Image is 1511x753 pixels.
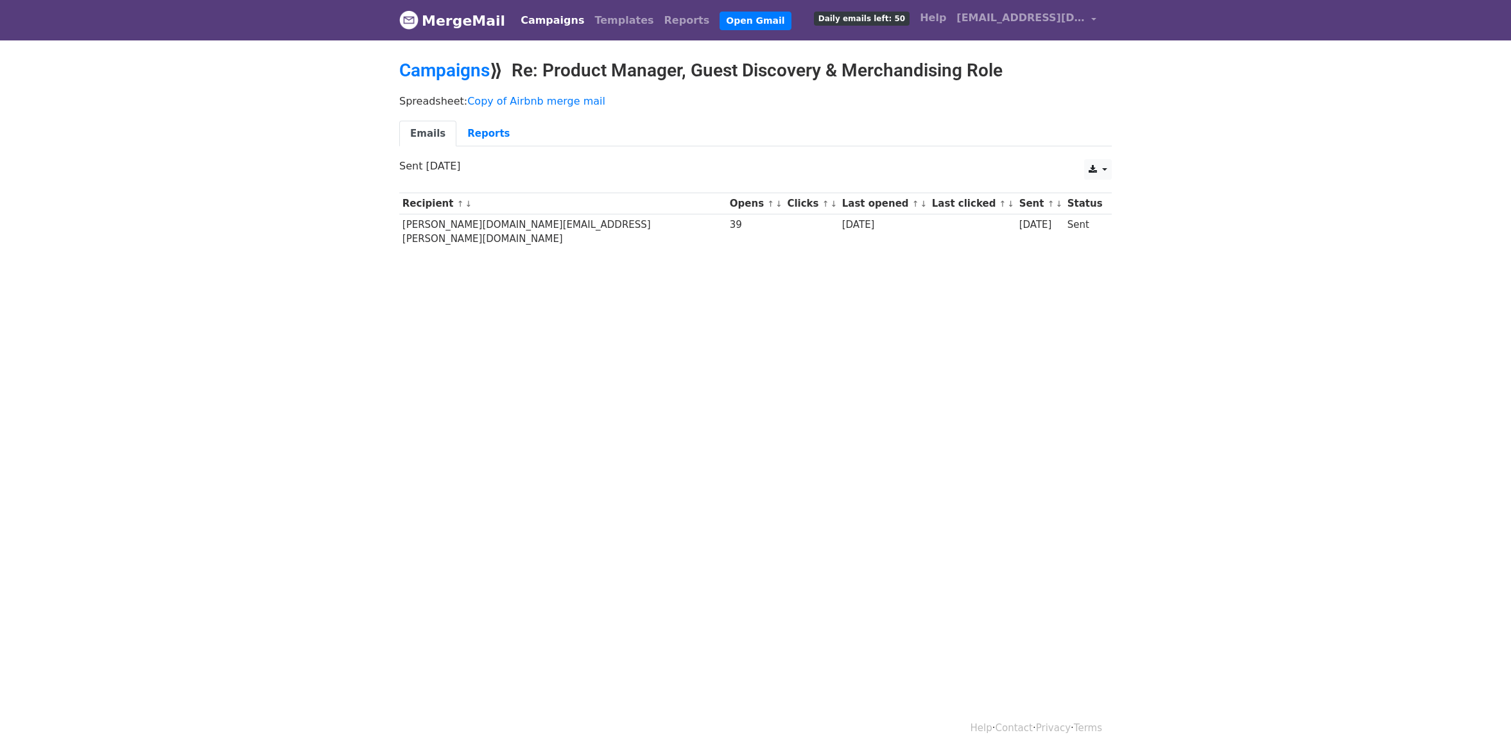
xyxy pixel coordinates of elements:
[912,199,919,209] a: ↑
[956,10,1085,26] span: [EMAIL_ADDRESS][DOMAIN_NAME]
[920,199,928,209] a: ↓
[1048,199,1055,209] a: ↑
[842,218,926,232] div: [DATE]
[814,12,910,26] span: Daily emails left: 50
[730,218,781,232] div: 39
[1007,199,1014,209] a: ↓
[1074,722,1102,734] a: Terms
[996,722,1033,734] a: Contact
[1064,214,1105,250] td: Sent
[720,12,791,30] a: Open Gmail
[515,8,589,33] a: Campaigns
[399,60,1112,82] h2: ⟫ Re: Product Manager, Guest Discovery & Merchandising Role
[659,8,715,33] a: Reports
[589,8,659,33] a: Templates
[399,10,419,30] img: MergeMail logo
[1019,218,1062,232] div: [DATE]
[822,199,829,209] a: ↑
[784,193,839,214] th: Clicks
[399,94,1112,108] p: Spreadsheet:
[399,159,1112,173] p: Sent [DATE]
[456,121,521,147] a: Reports
[465,199,472,209] a: ↓
[727,193,784,214] th: Opens
[399,193,727,214] th: Recipient
[467,95,605,107] a: Copy of Airbnb merge mail
[1055,199,1062,209] a: ↓
[399,60,490,81] a: Campaigns
[971,722,992,734] a: Help
[951,5,1101,35] a: [EMAIL_ADDRESS][DOMAIN_NAME]
[399,214,727,250] td: [PERSON_NAME][DOMAIN_NAME][EMAIL_ADDRESS][PERSON_NAME][DOMAIN_NAME]
[457,199,464,209] a: ↑
[399,7,505,34] a: MergeMail
[767,199,774,209] a: ↑
[775,199,782,209] a: ↓
[1036,722,1071,734] a: Privacy
[399,121,456,147] a: Emails
[1016,193,1064,214] th: Sent
[915,5,951,31] a: Help
[830,199,837,209] a: ↓
[839,193,929,214] th: Last opened
[999,199,1006,209] a: ↑
[929,193,1016,214] th: Last clicked
[1064,193,1105,214] th: Status
[809,5,915,31] a: Daily emails left: 50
